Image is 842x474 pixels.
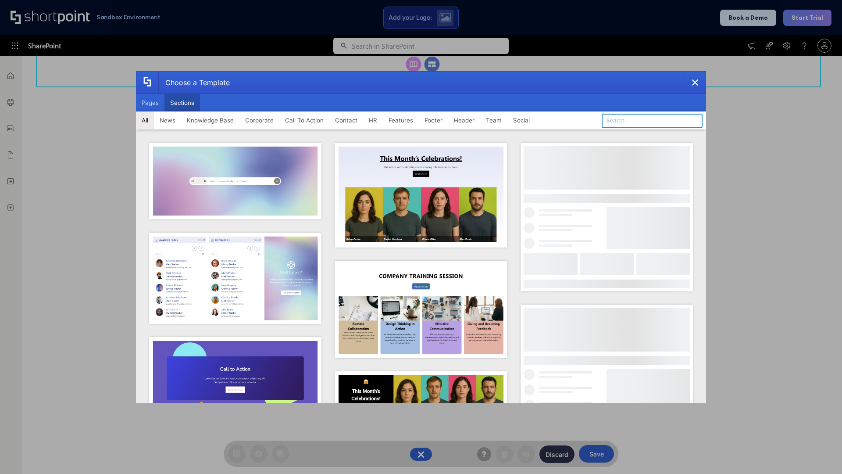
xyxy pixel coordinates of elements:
button: Footer [419,111,448,129]
div: template selector [136,71,706,403]
input: Search [602,114,703,128]
iframe: Chat Widget [798,432,842,474]
button: Pages [136,94,164,111]
button: Social [507,111,535,129]
button: All [136,111,154,129]
button: Corporate [239,111,279,129]
button: Knowledge Base [181,111,239,129]
button: HR [363,111,383,129]
div: Choose a Template [158,72,230,93]
button: News [154,111,181,129]
button: Team [480,111,507,129]
button: Sections [164,94,200,111]
button: Call To Action [279,111,329,129]
button: Contact [329,111,363,129]
button: Header [448,111,480,129]
button: Features [383,111,419,129]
